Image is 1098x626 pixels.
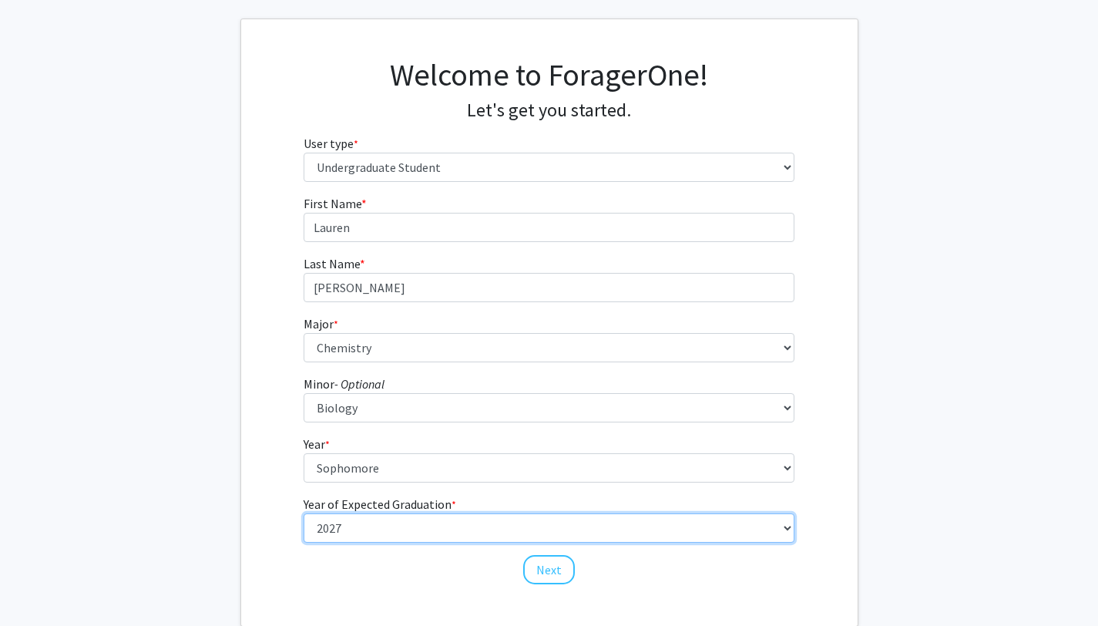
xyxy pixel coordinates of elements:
iframe: Chat [12,557,65,614]
span: Last Name [304,256,360,271]
label: Year of Expected Graduation [304,495,456,513]
i: - Optional [334,376,384,392]
label: Year [304,435,330,453]
label: Major [304,315,338,333]
label: User type [304,134,358,153]
span: First Name [304,196,361,211]
button: Next [523,555,575,584]
h4: Let's get you started. [304,99,794,122]
label: Minor [304,375,384,393]
h1: Welcome to ForagerOne! [304,56,794,93]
